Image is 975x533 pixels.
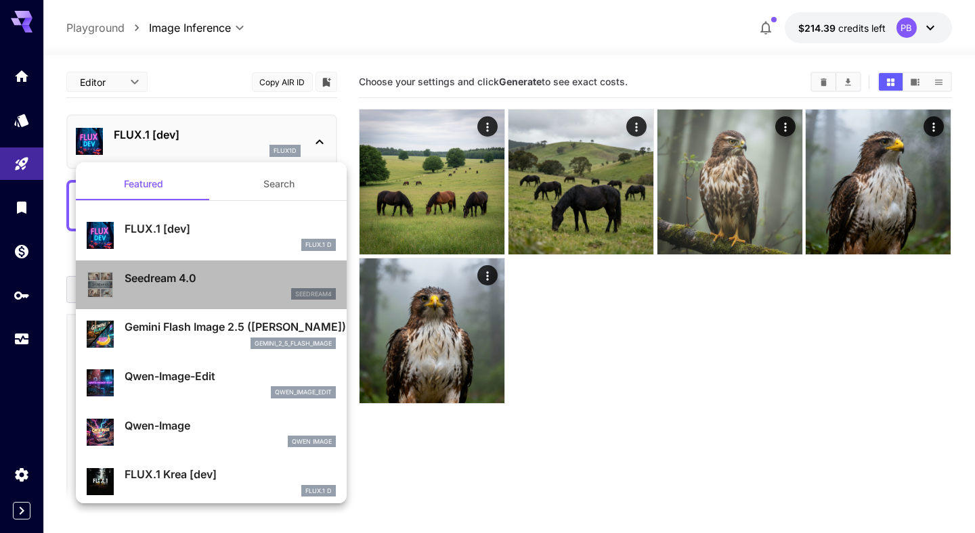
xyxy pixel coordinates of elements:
p: Qwen-Image-Edit [125,368,336,384]
div: Gemini Flash Image 2.5 ([PERSON_NAME])gemini_2_5_flash_image [87,313,336,354]
div: Qwen-ImageQwen Image [87,412,336,453]
p: FLUX.1 Krea [dev] [125,466,336,482]
p: FLUX.1 D [305,240,332,250]
p: Qwen Image [292,437,332,446]
button: Search [211,168,347,200]
p: Seedream 4.0 [125,270,336,286]
p: FLUX.1 D [305,486,332,496]
p: seedream4 [295,289,332,299]
p: gemini_2_5_flash_image [255,339,332,348]
div: FLUX.1 [dev]FLUX.1 D [87,215,336,256]
p: FLUX.1 [dev] [125,221,336,237]
p: qwen_image_edit [275,388,332,397]
p: Qwen-Image [125,417,336,434]
div: Qwen-Image-Editqwen_image_edit [87,363,336,404]
div: FLUX.1 Krea [dev]FLUX.1 D [87,461,336,502]
p: Gemini Flash Image 2.5 ([PERSON_NAME]) [125,319,336,335]
button: Featured [76,168,211,200]
div: Seedream 4.0seedream4 [87,264,336,306]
